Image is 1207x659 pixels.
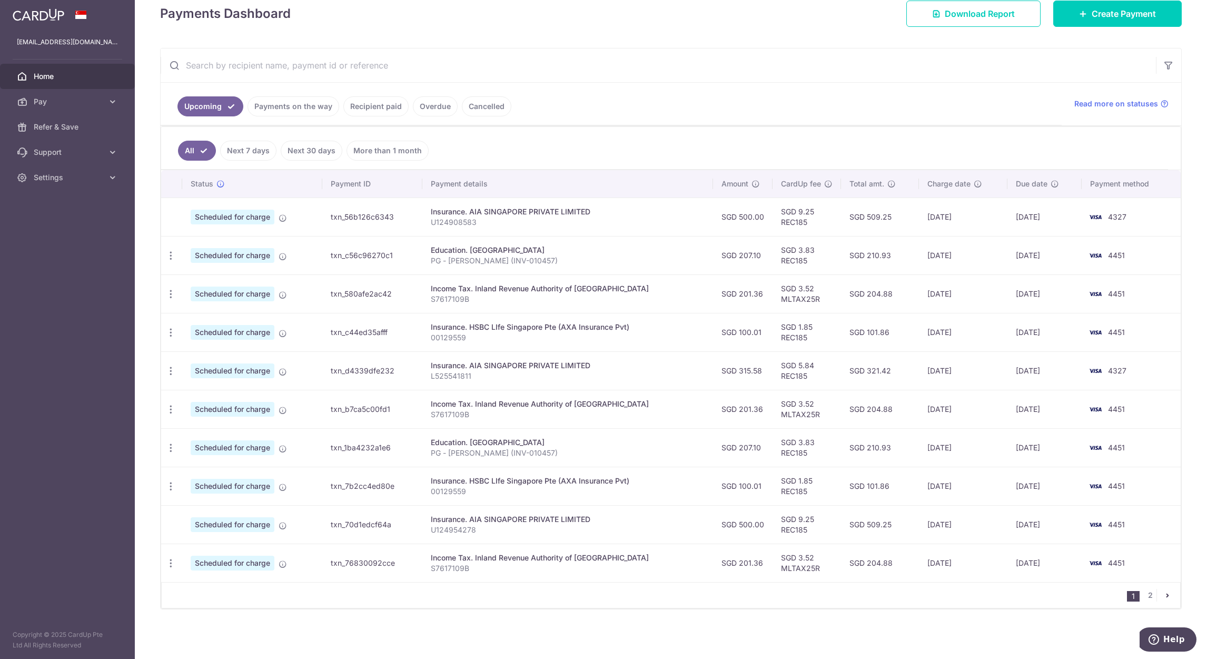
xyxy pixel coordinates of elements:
td: SGD 207.10 [713,236,773,274]
img: Bank Card [1085,288,1106,300]
td: SGD 509.25 [841,198,919,236]
div: Education. [GEOGRAPHIC_DATA] [431,437,704,448]
td: txn_56b126c6343 [322,198,422,236]
td: SGD 207.10 [713,428,773,467]
p: S7617109B [431,563,704,574]
td: SGD 204.88 [841,390,919,428]
td: [DATE] [919,313,1007,351]
p: PG - [PERSON_NAME] (INV-010457) [431,255,704,266]
span: Home [34,71,103,82]
td: SGD 3.52 MLTAX25R [773,274,841,313]
td: [DATE] [1007,467,1082,505]
td: txn_1ba4232a1e6 [322,428,422,467]
p: U124954278 [431,525,704,535]
td: txn_70d1edcf64a [322,505,422,544]
div: Insurance. HSBC LIfe Singapore Pte (AXA Insurance Pvt) [431,322,704,332]
div: Insurance. AIA SINGAPORE PRIVATE LIMITED [431,360,704,371]
td: txn_b7ca5c00fd1 [322,390,422,428]
td: [DATE] [1007,390,1082,428]
td: [DATE] [1007,236,1082,274]
span: Scheduled for charge [191,402,274,417]
span: Download Report [945,7,1015,20]
td: [DATE] [919,236,1007,274]
td: [DATE] [1007,505,1082,544]
td: txn_d4339dfe232 [322,351,422,390]
p: 00129559 [431,486,704,497]
span: Scheduled for charge [191,363,274,378]
td: SGD 321.42 [841,351,919,390]
span: Scheduled for charge [191,248,274,263]
span: Pay [34,96,103,107]
p: U124908583 [431,217,704,228]
a: Download Report [906,1,1041,27]
span: 4451 [1108,558,1125,567]
td: [DATE] [919,274,1007,313]
td: SGD 100.01 [713,313,773,351]
a: Cancelled [462,96,511,116]
li: 1 [1127,591,1140,602]
td: SGD 210.93 [841,428,919,467]
span: 4451 [1108,289,1125,298]
div: Income Tax. Inland Revenue Authority of [GEOGRAPHIC_DATA] [431,283,704,294]
a: 2 [1144,589,1156,602]
td: [DATE] [1007,274,1082,313]
td: txn_76830092cce [322,544,422,582]
td: [DATE] [1007,198,1082,236]
td: SGD 101.86 [841,467,919,505]
td: SGD 3.83 REC185 [773,428,841,467]
td: SGD 201.36 [713,544,773,582]
td: SGD 3.83 REC185 [773,236,841,274]
td: SGD 1.85 REC185 [773,313,841,351]
img: Bank Card [1085,211,1106,223]
span: 4327 [1108,212,1126,221]
span: 4327 [1108,366,1126,375]
td: SGD 3.52 MLTAX25R [773,544,841,582]
h4: Payments Dashboard [160,4,291,23]
th: Payment method [1082,170,1181,198]
span: 4451 [1108,251,1125,260]
td: SGD 1.85 REC185 [773,467,841,505]
a: Recipient paid [343,96,409,116]
a: Upcoming [177,96,243,116]
span: Scheduled for charge [191,440,274,455]
p: S7617109B [431,294,704,304]
td: SGD 201.36 [713,274,773,313]
td: SGD 100.01 [713,467,773,505]
a: Payments on the way [248,96,339,116]
img: CardUp [13,8,64,21]
span: Due date [1016,179,1047,189]
td: [DATE] [919,505,1007,544]
th: Payment ID [322,170,422,198]
p: 00129559 [431,332,704,343]
span: 4451 [1108,520,1125,529]
div: Income Tax. Inland Revenue Authority of [GEOGRAPHIC_DATA] [431,553,704,563]
span: Amount [721,179,748,189]
span: Status [191,179,213,189]
span: Total amt. [849,179,884,189]
div: Insurance. HSBC LIfe Singapore Pte (AXA Insurance Pvt) [431,476,704,486]
span: Refer & Save [34,122,103,132]
span: 4451 [1108,443,1125,452]
td: [DATE] [1007,428,1082,467]
img: Bank Card [1085,249,1106,262]
th: Payment details [422,170,713,198]
td: [DATE] [1007,313,1082,351]
td: SGD 509.25 [841,505,919,544]
td: SGD 204.88 [841,274,919,313]
a: Next 7 days [220,141,276,161]
span: Scheduled for charge [191,556,274,571]
td: [DATE] [1007,544,1082,582]
span: 4451 [1108,328,1125,337]
span: Scheduled for charge [191,479,274,494]
input: Search by recipient name, payment id or reference [161,48,1156,82]
td: [DATE] [919,351,1007,390]
img: Bank Card [1085,518,1106,531]
img: Bank Card [1085,480,1106,493]
td: txn_c56c96270c1 [322,236,422,274]
td: SGD 201.36 [713,390,773,428]
td: SGD 204.88 [841,544,919,582]
nav: pager [1127,583,1180,608]
td: SGD 500.00 [713,198,773,236]
img: Bank Card [1085,403,1106,416]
